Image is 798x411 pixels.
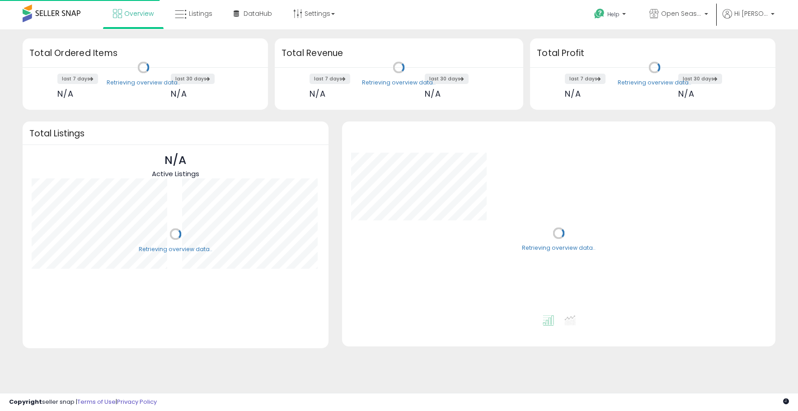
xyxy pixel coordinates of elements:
div: Retrieving overview data.. [618,79,691,87]
div: Retrieving overview data.. [107,79,180,87]
a: Privacy Policy [117,397,157,406]
div: Retrieving overview data.. [362,79,436,87]
span: Overview [124,9,154,18]
span: Hi [PERSON_NAME] [734,9,768,18]
span: Open Seasons [661,9,702,18]
a: Terms of Use [77,397,116,406]
a: Hi [PERSON_NAME] [723,9,775,29]
i: Get Help [594,8,605,19]
div: Retrieving overview data.. [139,245,212,253]
div: Retrieving overview data.. [522,244,596,252]
span: DataHub [244,9,272,18]
span: Help [607,10,620,18]
strong: Copyright [9,397,42,406]
div: seller snap | | [9,398,157,406]
span: Listings [189,9,212,18]
a: Help [587,1,635,29]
